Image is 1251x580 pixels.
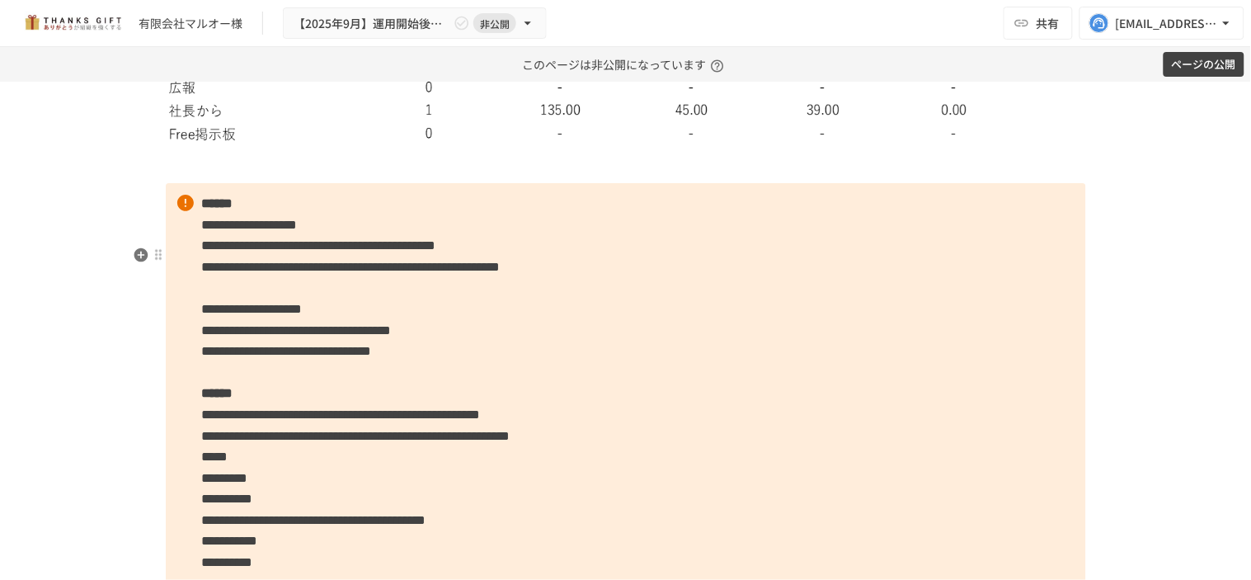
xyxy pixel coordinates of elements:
[1116,13,1218,34] div: [EMAIL_ADDRESS][DOMAIN_NAME]
[139,15,242,32] div: 有限会社マルオー様
[1037,14,1060,32] span: 共有
[20,10,125,36] img: mMP1OxWUAhQbsRWCurg7vIHe5HqDpP7qZo7fRoNLXQh
[1164,52,1244,78] button: ページの公開
[1004,7,1073,40] button: 共有
[522,47,729,82] p: このページは非公開になっています
[473,15,516,32] span: 非公開
[283,7,547,40] button: 【2025年9月】運用開始後振り返りミーティング非公開
[1079,7,1244,40] button: [EMAIL_ADDRESS][DOMAIN_NAME]
[294,13,450,34] span: 【2025年9月】運用開始後振り返りミーティング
